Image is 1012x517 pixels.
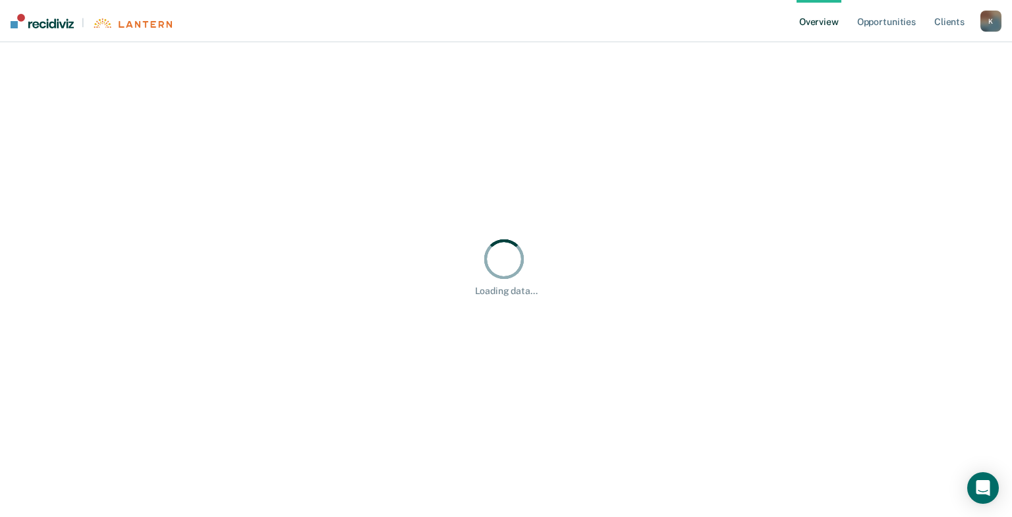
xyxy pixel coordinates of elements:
span: | [74,17,92,28]
div: Loading data... [475,286,538,297]
img: Recidiviz [11,14,74,28]
div: Open Intercom Messenger [967,472,999,504]
button: K [980,11,1001,32]
a: | [11,14,172,28]
img: Lantern [92,18,172,28]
